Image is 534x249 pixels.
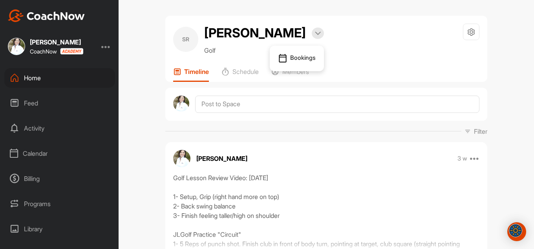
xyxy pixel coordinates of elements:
[204,46,324,55] p: Golf
[457,155,467,162] p: 3 w
[30,48,83,55] div: CoachNow
[4,219,115,239] div: Library
[507,222,526,241] div: Open Intercom Messenger
[270,46,324,72] li: Bookings
[4,93,115,113] div: Feed
[4,118,115,138] div: Activity
[8,9,85,22] img: CoachNow
[4,194,115,214] div: Programs
[173,27,198,52] div: SR
[4,144,115,163] div: Calendar
[60,48,83,55] img: CoachNow acadmey
[173,96,189,112] img: avatar
[204,24,306,42] h2: [PERSON_NAME]
[4,68,115,88] div: Home
[184,68,209,76] p: Timeline
[282,68,309,76] p: Members
[232,68,259,76] p: Schedule
[4,169,115,188] div: Billing
[8,38,25,55] img: square_0074576d59d4fce32732b86ac62e461c.jpg
[173,150,190,167] img: avatar
[196,154,247,163] p: [PERSON_NAME]
[278,53,287,63] img: calendar
[474,127,487,136] p: Filter
[315,31,321,35] img: arrow-down
[30,39,83,45] div: [PERSON_NAME]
